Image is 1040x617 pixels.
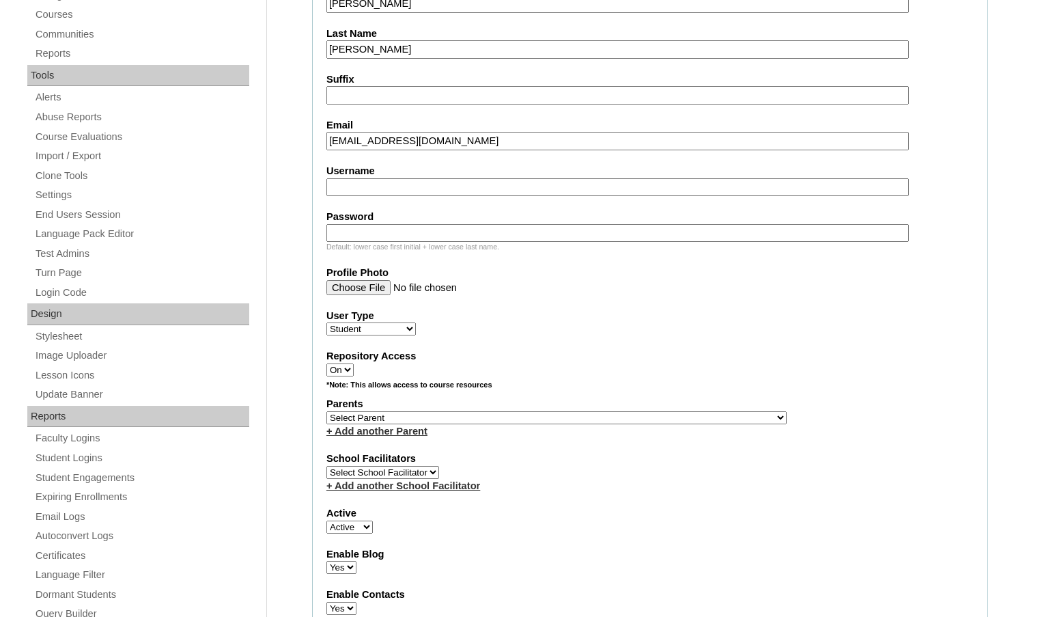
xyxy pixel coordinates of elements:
div: Design [27,303,249,325]
a: Communities [34,26,249,43]
a: Reports [34,45,249,62]
a: Student Logins [34,450,249,467]
label: School Facilitators [326,452,974,466]
a: Courses [34,6,249,23]
a: Lesson Icons [34,367,249,384]
a: Email Logs [34,508,249,525]
a: Certificates [34,547,249,564]
label: Enable Blog [326,547,974,562]
label: Password [326,210,974,224]
a: Expiring Enrollments [34,489,249,506]
a: Student Engagements [34,469,249,486]
a: Faculty Logins [34,430,249,447]
a: Turn Page [34,264,249,282]
div: Reports [27,406,249,428]
div: *Note: This allows access to course resources [326,380,974,397]
a: Update Banner [34,386,249,403]
a: Test Admins [34,245,249,262]
label: Username [326,164,974,178]
a: Import / Export [34,148,249,165]
a: Image Uploader [34,347,249,364]
label: Active [326,506,974,521]
label: Suffix [326,72,974,87]
label: User Type [326,309,974,323]
label: Repository Access [326,349,974,364]
div: Tools [27,65,249,87]
a: Course Evaluations [34,128,249,146]
a: Clone Tools [34,167,249,184]
a: Language Filter [34,566,249,584]
label: Profile Photo [326,266,974,280]
div: Default: lower case first initial + lower case last name. [326,242,974,252]
a: + Add another School Facilitator [326,480,480,491]
a: Login Code [34,284,249,301]
a: Alerts [34,89,249,106]
a: Settings [34,187,249,204]
label: Parents [326,397,974,411]
a: Stylesheet [34,328,249,345]
a: Autoconvert Logs [34,527,249,545]
a: End Users Session [34,206,249,223]
label: Last Name [326,27,974,41]
a: Dormant Students [34,586,249,603]
a: + Add another Parent [326,426,427,437]
label: Enable Contacts [326,588,974,602]
label: Email [326,118,974,133]
a: Language Pack Editor [34,225,249,243]
a: Abuse Reports [34,109,249,126]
